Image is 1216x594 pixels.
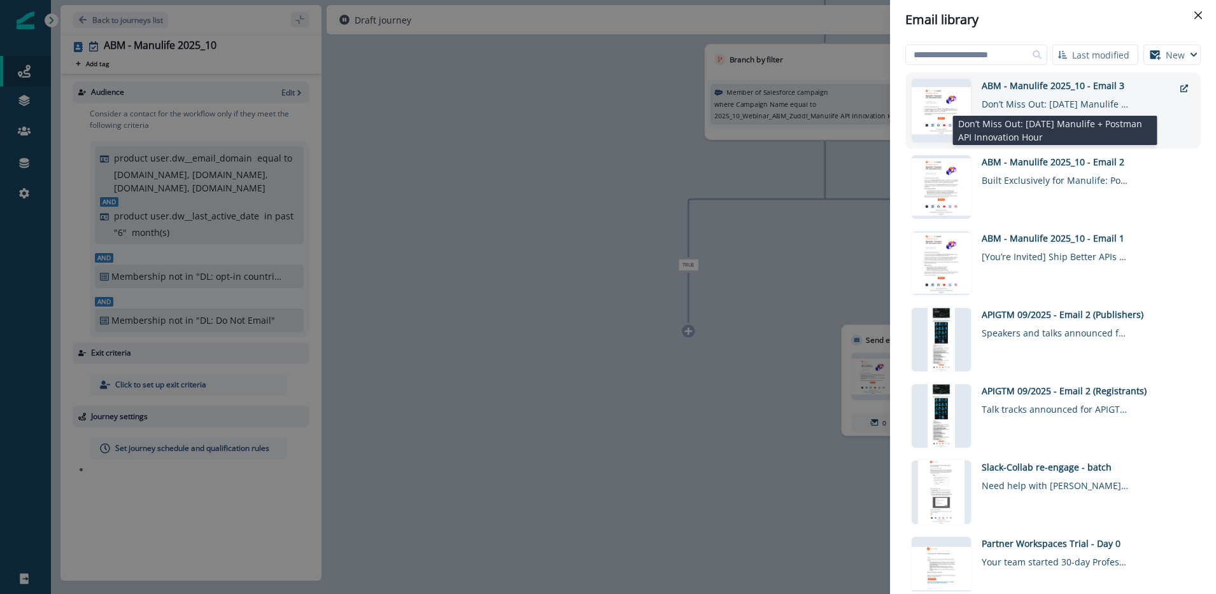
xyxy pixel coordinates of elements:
div: ABM - Manulife 2025_10 - Email 2 [982,155,1192,169]
div: ABM - Manulife 2025_10 - Email 1 [982,231,1192,245]
div: Need help with [PERSON_NAME]’s Microsoft Teams app? [982,474,1128,492]
div: APIGTM 09/2025 - Email 2 (Publishers) [982,308,1192,321]
button: external-link [1174,79,1194,98]
div: Your team started 30-day Professional trial [982,550,1128,569]
div: Talk tracks announced for APIGTM + new speakers from [GEOGRAPHIC_DATA] and Zoom [982,397,1128,416]
div: [You’re Invited] Ship Better APIs Faster: Join Manulife + Postman API Innovation Hour - Virtual [982,245,1128,263]
div: Don’t Miss Out: [DATE] Manulife + Postman API Innovation Hour [982,92,1128,111]
div: Built Exclusively for Manulife: Postman API Innovation Hour [982,169,1128,187]
button: Close [1188,5,1208,25]
div: ABM - Manulife 2025_10 - Email 3 [982,79,1174,92]
div: APIGTM 09/2025 - Email 2 (Registrants) [982,384,1192,397]
div: Partner Workspaces Trial - Day 0 [982,537,1192,550]
button: Last modified [1052,45,1138,65]
button: New [1143,45,1201,65]
div: Email library [905,10,1201,29]
div: Speakers and talks announced for APIGTM: DeepMind, AWS, Firebase, Twilio, WorkOS, and more [982,321,1128,340]
div: Slack-Collab re-engage - batch [982,460,1192,474]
